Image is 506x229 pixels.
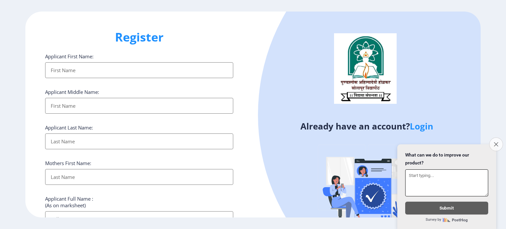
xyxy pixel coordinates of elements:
label: Applicant Full Name : (As on marksheet) [45,195,93,209]
input: First Name [45,98,233,114]
label: Applicant Last Name: [45,124,93,131]
input: Last Name [45,133,233,149]
label: Mothers First Name: [45,160,91,166]
input: First Name [45,62,233,78]
input: Last Name [45,169,233,185]
label: Applicant First Name: [45,53,94,60]
label: Applicant Middle Name: [45,89,99,95]
a: Login [410,120,433,132]
input: Full Name [45,211,233,227]
img: logo [334,33,397,104]
h4: Already have an account? [258,121,476,131]
h1: Register [45,29,233,45]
